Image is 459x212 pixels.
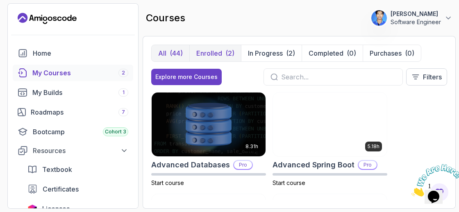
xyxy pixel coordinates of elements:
p: 8.31h [245,143,258,150]
div: (0) [405,48,414,58]
button: In Progress(2) [241,45,302,61]
button: Purchases(0) [363,45,421,61]
a: courses [13,65,133,81]
div: (2) [286,48,295,58]
img: user profile image [371,10,387,26]
input: Search... [281,72,396,82]
span: Start course [151,179,184,186]
div: (44) [170,48,183,58]
p: Software Engineer [391,18,441,26]
iframe: chat widget [408,161,459,200]
button: Resources [13,143,133,158]
p: Pro [359,161,377,169]
span: 2 [122,70,125,76]
img: Advanced Databases card [152,92,266,156]
h2: courses [146,11,185,25]
p: Completed [309,48,343,58]
img: Advanced Spring Boot card [273,92,387,156]
p: [PERSON_NAME] [391,10,441,18]
button: All(44) [152,45,189,61]
a: textbook [23,161,133,178]
p: In Progress [248,48,283,58]
h2: Advanced Databases [151,159,230,171]
p: Pro [234,161,252,169]
span: 1 [123,89,125,96]
button: Enrolled(2) [189,45,241,61]
div: (2) [225,48,234,58]
span: Certificates [43,184,79,194]
p: Purchases [370,48,402,58]
img: Chat attention grabber [3,3,54,36]
div: Roadmaps [31,107,128,117]
a: Landing page [18,12,77,25]
span: 1 [3,3,7,10]
div: Bootcamp [33,127,128,137]
span: 7 [122,109,125,115]
a: bootcamp [13,124,133,140]
span: Cohort 3 [105,129,126,135]
button: Filters [406,68,447,86]
p: Filters [423,72,442,82]
div: Home [33,48,128,58]
span: Textbook [42,165,72,174]
p: 5.18h [368,143,379,150]
h2: Advanced Spring Boot [273,159,354,171]
p: All [158,48,166,58]
button: Completed(0) [302,45,363,61]
div: Resources [33,146,128,156]
div: My Courses [32,68,128,78]
button: user profile image[PERSON_NAME]Software Engineer [371,10,452,26]
a: home [13,45,133,61]
button: Explore more Courses [151,69,222,85]
div: Explore more Courses [155,73,218,81]
a: roadmaps [13,104,133,120]
a: builds [13,84,133,101]
div: My Builds [32,88,128,97]
span: Start course [273,179,305,186]
p: Enrolled [196,48,222,58]
div: (0) [347,48,356,58]
a: certificates [23,181,133,197]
